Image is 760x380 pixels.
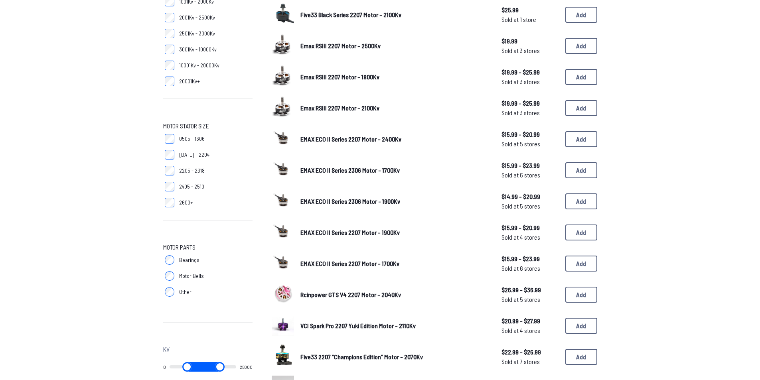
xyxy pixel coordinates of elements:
a: image [272,220,294,245]
span: Sold at 5 stores [501,201,559,211]
button: Add [565,287,597,303]
input: 3001Kv - 10000Kv [165,45,174,54]
img: image [272,282,294,305]
span: Emax RSIII 2207 Motor - 1800Kv [300,73,379,81]
span: Emax RSIII 2207 Motor - 2100Kv [300,104,379,112]
span: Five33 2207 “Champions Edition” Motor - 2070Kv [300,353,423,360]
button: Add [565,7,597,23]
a: EMAX ECO II Series 2306 Motor - 1900Kv [300,197,489,206]
input: 2501Kv - 3000Kv [165,29,174,38]
button: Add [565,162,597,178]
button: Add [565,318,597,334]
input: Bearings [165,255,174,265]
span: $19.99 [501,36,559,46]
a: Emax RSIII 2207 Motor - 2500Kv [300,41,489,51]
span: Bearings [179,256,199,264]
span: 2001Kv - 2500Kv [179,14,215,22]
span: 2405 - 2510 [179,183,204,191]
a: Emax RSIII 2207 Motor - 1800Kv [300,72,489,82]
img: image [272,341,294,371]
img: image [272,220,294,242]
input: 10001Kv - 20000Kv [165,61,174,70]
span: $15.99 - $23.99 [501,161,559,170]
img: image [272,251,294,274]
a: VCI Spark Pro 2207 Yuki Edition Motor - 2110Kv [300,321,489,331]
img: image [272,158,294,180]
span: $19.99 - $25.99 [501,67,559,77]
span: $26.99 - $36.99 [501,285,559,295]
span: $20.89 - $27.99 [501,316,559,326]
span: Sold at 1 store [501,15,559,24]
button: Add [565,38,597,54]
span: Rcinpower GTS V4 2207 Motor - 2040Kv [300,291,401,298]
span: EMAX ECO II Series 2207 Motor - 1900Kv [300,228,400,236]
a: EMAX ECO II Series 2207 Motor - 1900Kv [300,228,489,237]
span: 0505 - 1306 [179,135,205,143]
output: 0 [163,364,166,370]
span: 20001Kv+ [179,77,200,85]
span: Other [179,288,191,296]
button: Add [565,349,597,365]
img: image [272,127,294,149]
input: 2405 - 2510 [165,182,174,191]
span: Sold at 7 stores [501,357,559,366]
span: 2205 - 2318 [179,167,205,175]
span: $25.99 [501,5,559,15]
a: image [272,65,294,89]
span: $14.99 - $20.99 [501,192,559,201]
span: $19.99 - $25.99 [501,98,559,108]
span: $15.99 - $23.99 [501,254,559,264]
span: $15.99 - $20.99 [501,223,559,232]
span: Kv [163,345,170,354]
span: Sold at 6 stores [501,264,559,273]
img: image [272,33,294,56]
input: [DATE] - 2204 [165,150,174,159]
span: EMAX ECO II Series 2306 Motor - 1700Kv [300,166,400,174]
a: EMAX ECO II Series 2207 Motor - 2400Kv [300,134,489,144]
a: EMAX ECO II Series 2306 Motor - 1700Kv [300,165,489,175]
span: EMAX ECO II Series 2306 Motor - 1900Kv [300,197,400,205]
span: Motor Stator Size [163,121,209,131]
input: Motor Bells [165,271,174,281]
button: Add [565,224,597,240]
span: Sold at 4 stores [501,232,559,242]
img: image [272,96,294,118]
span: 3001Kv - 10000Kv [179,45,217,53]
a: image [272,313,294,338]
input: 20001Kv+ [165,77,174,86]
span: $15.99 - $20.99 [501,130,559,139]
input: 0505 - 1306 [165,134,174,144]
span: $22.99 - $26.99 [501,347,559,357]
span: Sold at 3 stores [501,108,559,118]
span: Sold at 5 stores [501,139,559,149]
a: Five33 2207 “Champions Edition” Motor - 2070Kv [300,352,489,362]
a: Rcinpower GTS V4 2207 Motor - 2040Kv [300,290,489,299]
a: image [272,33,294,58]
span: Sold at 6 stores [501,170,559,180]
button: Add [565,69,597,85]
input: 2205 - 2318 [165,166,174,175]
input: 2001Kv - 2500Kv [165,13,174,22]
span: 2600+ [179,199,193,207]
a: image [272,282,294,307]
button: Add [565,256,597,272]
output: 25000 [240,364,253,370]
a: EMAX ECO II Series 2207 Motor - 1700Kv [300,259,489,268]
a: image [272,96,294,120]
span: VCI Spark Pro 2207 Yuki Edition Motor - 2110Kv [300,322,416,329]
button: Add [565,193,597,209]
span: [DATE] - 2204 [179,151,209,159]
a: image [272,189,294,214]
img: image [272,313,294,336]
button: Add [565,131,597,147]
span: Sold at 3 stores [501,46,559,55]
span: Sold at 5 stores [501,295,559,304]
a: image [272,158,294,183]
span: Sold at 3 stores [501,77,559,87]
a: Emax RSIII 2207 Motor - 2100Kv [300,103,489,113]
a: image [272,251,294,276]
span: 10001Kv - 20000Kv [179,61,219,69]
img: image [272,65,294,87]
button: Add [565,100,597,116]
a: image [272,127,294,152]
